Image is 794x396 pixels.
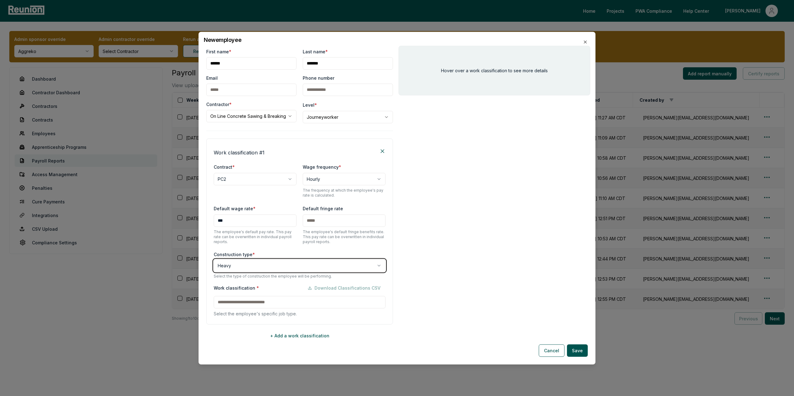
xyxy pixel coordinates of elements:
label: Work classification [214,285,259,291]
label: Default fringe rate [303,206,343,211]
label: Email [206,74,218,81]
label: Level [303,102,317,107]
label: First name [206,48,231,55]
p: The employee's default pay rate. This pay rate can be overwritten in individual payroll reports. [214,229,297,244]
label: Construction type [214,251,386,257]
p: Select the employee's specific job type. [214,310,386,317]
label: Contract [214,164,235,169]
label: Last name [303,48,328,55]
p: Select the type of construction the employee will be performing. [214,274,386,278]
label: Phone number [303,74,334,81]
label: Wage frequency [303,164,341,169]
h2: New employee [204,37,590,42]
h4: Work classification # 1 [214,149,265,156]
p: The employee's default fringe benefits rate. This pay rate can be overwritten in individual payro... [303,229,386,244]
p: The frequency at which the employee's pay rate is calculated. [303,188,386,198]
button: Cancel [539,344,564,357]
button: Save [567,344,588,357]
label: Contractor [206,101,232,107]
label: Default wage rate [214,206,256,211]
p: Hover over a work classification to see more details [441,67,548,74]
button: + Add a work classification [206,329,393,342]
